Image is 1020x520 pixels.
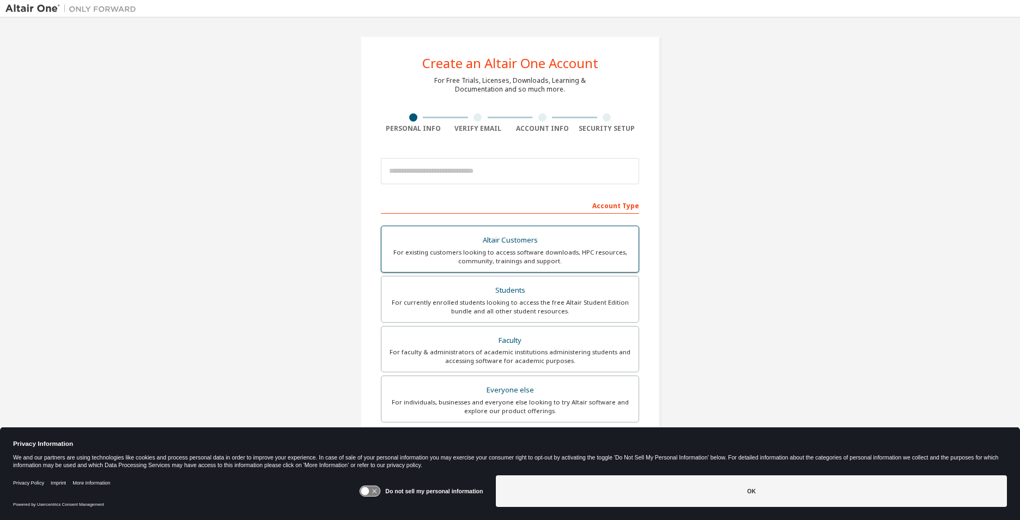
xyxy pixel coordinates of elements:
div: Personal Info [381,124,446,133]
div: Verify Email [446,124,511,133]
div: Create an Altair One Account [422,57,598,70]
div: Altair Customers [388,233,632,248]
img: Altair One [5,3,142,14]
div: Security Setup [575,124,640,133]
div: Students [388,283,632,298]
div: Everyone else [388,383,632,398]
div: For existing customers looking to access software downloads, HPC resources, community, trainings ... [388,248,632,265]
div: For individuals, businesses and everyone else looking to try Altair software and explore our prod... [388,398,632,415]
div: For faculty & administrators of academic institutions administering students and accessing softwa... [388,348,632,365]
div: Account Type [381,196,639,214]
div: Account Info [510,124,575,133]
div: Faculty [388,333,632,348]
div: For Free Trials, Licenses, Downloads, Learning & Documentation and so much more. [434,76,586,94]
div: For currently enrolled students looking to access the free Altair Student Edition bundle and all ... [388,298,632,316]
